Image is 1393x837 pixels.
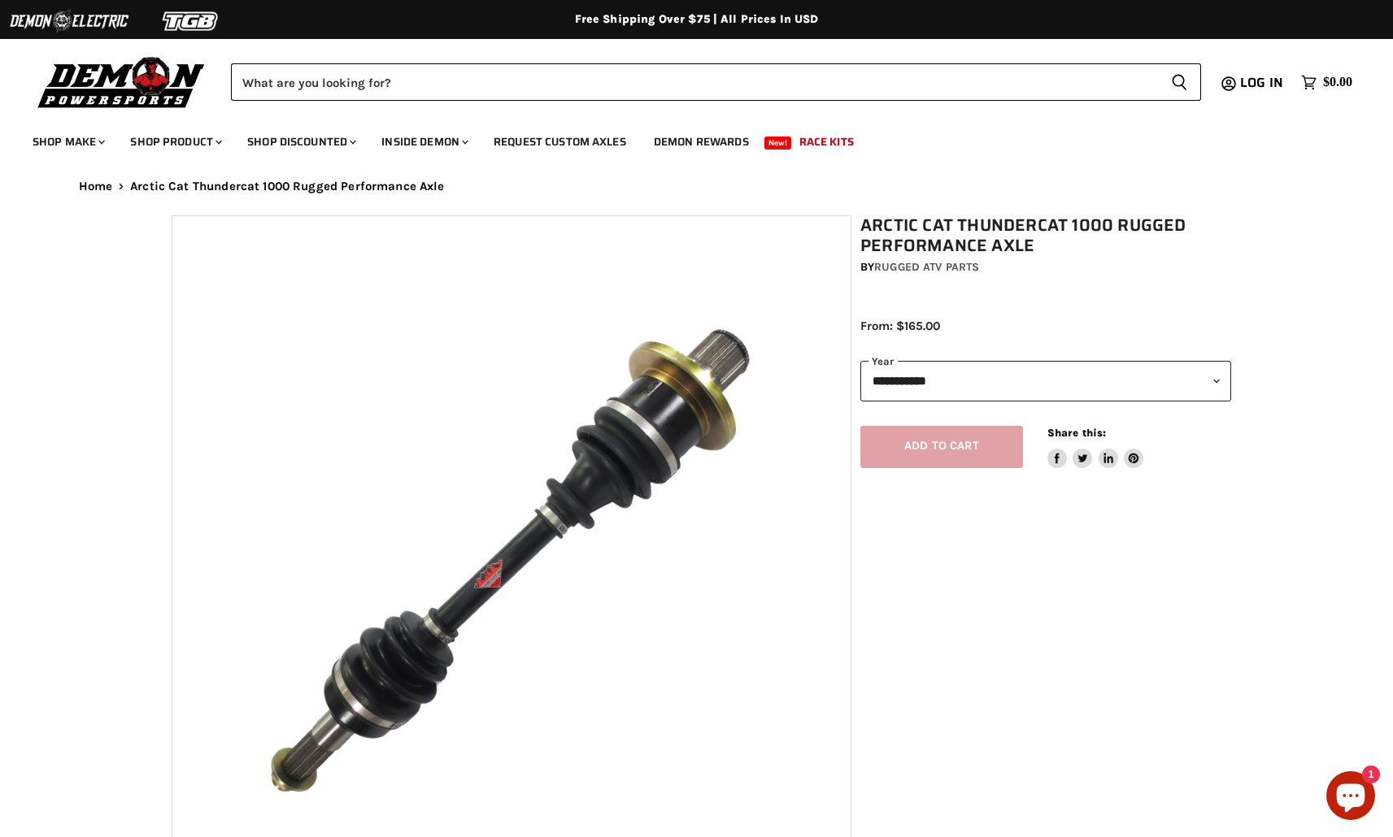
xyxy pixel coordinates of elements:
[8,6,130,37] img: Demon Electric Logo 2
[1323,75,1352,90] span: $0.00
[231,63,1201,101] form: Product
[33,53,211,111] img: Demon Powersports
[79,180,113,193] a: Home
[874,260,979,274] a: Rugged ATV Parts
[46,12,1347,27] div: Free Shipping Over $75 | All Prices In USD
[118,125,232,158] a: Shop Product
[130,6,252,37] img: TGB Logo 2
[787,125,866,158] a: Race Kits
[860,215,1231,256] h1: Arctic Cat Thundercat 1000 Rugged Performance Axle
[1240,72,1283,93] span: Log in
[1158,63,1201,101] button: Search
[1047,427,1106,439] span: Share this:
[235,125,366,158] a: Shop Discounted
[20,125,115,158] a: Shop Make
[860,361,1231,401] select: year
[20,119,1348,158] ul: Main menu
[46,180,1347,193] nav: Breadcrumbs
[860,319,940,333] span: From: $165.00
[764,137,792,150] span: New!
[1047,426,1144,469] aside: Share this:
[642,125,761,158] a: Demon Rewards
[860,258,1231,276] div: by
[1321,771,1380,824] inbox-online-store-chat: Shopify online store chat
[130,180,445,193] span: Arctic Cat Thundercat 1000 Rugged Performance Axle
[1293,71,1360,94] a: $0.00
[1233,76,1293,90] a: Log in
[231,63,1158,101] input: Search
[369,125,478,158] a: Inside Demon
[481,125,638,158] a: Request Custom Axles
